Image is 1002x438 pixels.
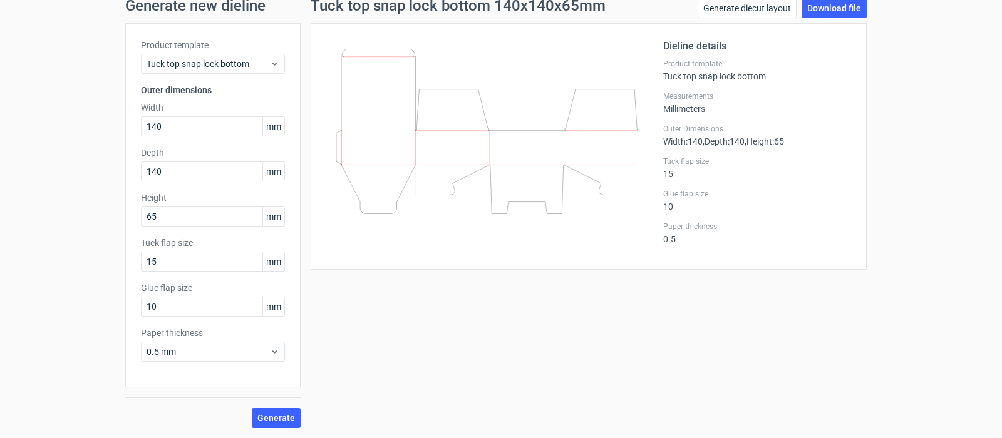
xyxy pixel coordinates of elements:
span: , Depth : 140 [703,136,745,146]
label: Paper thickness [663,222,851,232]
label: Paper thickness [141,327,285,339]
div: Tuck top snap lock bottom [663,59,851,81]
h3: Outer dimensions [141,84,285,96]
span: mm [262,297,284,316]
label: Glue flap size [141,282,285,294]
label: Tuck flap size [663,156,851,166]
div: 15 [663,156,851,179]
div: Millimeters [663,91,851,114]
label: Product template [663,59,851,69]
label: Outer Dimensions [663,124,851,134]
label: Product template [141,39,285,51]
button: Generate [252,408,301,428]
div: 0.5 [663,222,851,244]
label: Glue flap size [663,189,851,199]
label: Measurements [663,91,851,101]
span: Width : 140 [663,136,703,146]
span: mm [262,207,284,226]
span: , Height : 65 [745,136,784,146]
span: 0.5 mm [147,345,270,358]
span: Tuck top snap lock bottom [147,58,270,70]
label: Depth [141,146,285,159]
span: mm [262,252,284,271]
label: Tuck flap size [141,237,285,249]
span: Generate [257,414,295,422]
div: 10 [663,189,851,211]
label: Width [141,101,285,114]
span: mm [262,117,284,136]
h2: Dieline details [663,39,851,54]
label: Height [141,191,285,204]
span: mm [262,162,284,181]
